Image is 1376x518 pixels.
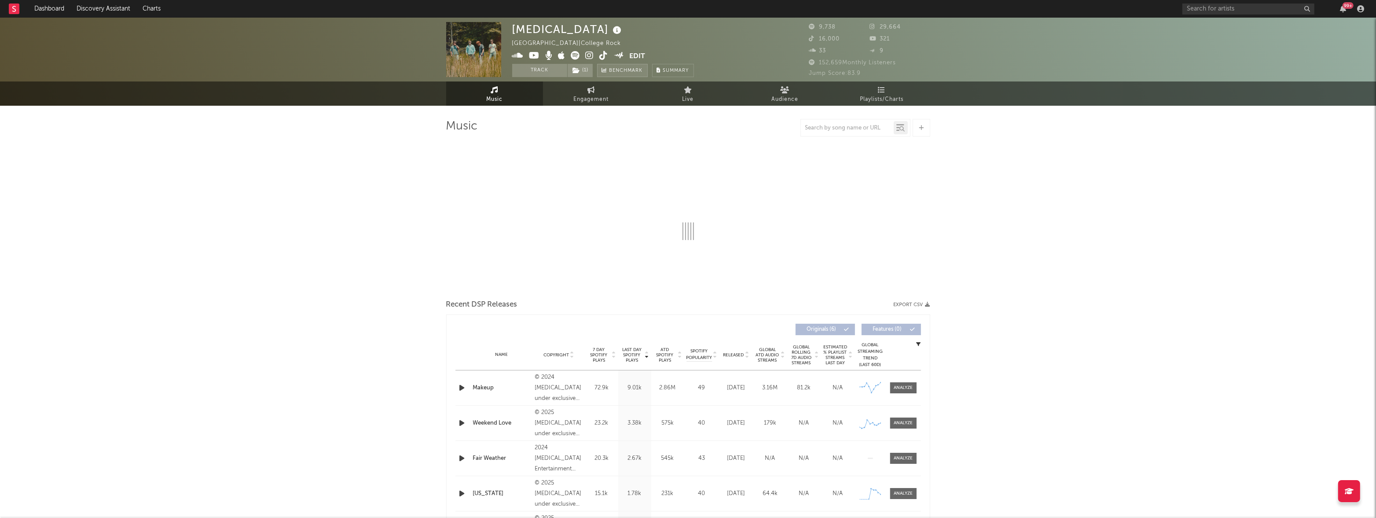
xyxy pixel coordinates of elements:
div: [DATE] [722,384,751,392]
span: Released [723,352,744,358]
span: Engagement [574,94,609,105]
div: 231k [653,489,682,498]
a: Benchmark [597,64,648,77]
div: N/A [789,454,819,463]
button: Summary [652,64,694,77]
div: 20.3k [587,454,616,463]
span: Playlists/Charts [860,94,903,105]
div: © 2024 [MEDICAL_DATA] under exclusive license to Warner Music Nashville LLC [535,372,583,404]
span: Estimated % Playlist Streams Last Day [823,344,848,366]
span: 9 [870,48,884,54]
div: [MEDICAL_DATA] [512,22,624,37]
span: Recent DSP Releases [446,300,517,310]
span: Music [486,94,503,105]
span: Spotify Popularity [686,348,712,361]
span: Summary [663,68,689,73]
span: Global ATD Audio Streams [756,347,780,363]
div: 49 [686,384,717,392]
span: 29,664 [870,24,901,30]
a: Music [446,81,543,106]
span: 7 Day Spotify Plays [587,347,611,363]
div: 3.16M [756,384,785,392]
input: Search for artists [1182,4,1314,15]
span: Benchmark [609,66,643,76]
span: 16,000 [809,36,840,42]
span: ( 1 ) [567,64,593,77]
div: [DATE] [722,489,751,498]
div: 2.67k [620,454,649,463]
span: Originals ( 6 ) [801,327,842,332]
div: 545k [653,454,682,463]
div: [GEOGRAPHIC_DATA] | College Rock [512,38,631,49]
div: 81.2k [789,384,819,392]
div: [DATE] [722,419,751,428]
div: N/A [789,419,819,428]
div: 3.38k [620,419,649,428]
div: N/A [789,489,819,498]
button: Edit [629,51,645,62]
div: N/A [756,454,785,463]
div: 72.9k [587,384,616,392]
a: Playlists/Charts [833,81,930,106]
div: 2024 [MEDICAL_DATA] Entertainment Company [535,443,583,474]
a: Engagement [543,81,640,106]
span: 152,659 Monthly Listeners [809,60,896,66]
span: 33 [809,48,826,54]
span: Global Rolling 7D Audio Streams [789,344,814,366]
a: [US_STATE] [473,489,531,498]
a: Live [640,81,737,106]
div: 2.86M [653,384,682,392]
div: 43 [686,454,717,463]
button: Features(0) [862,324,921,335]
span: Live [682,94,694,105]
button: Export CSV [894,302,930,307]
div: 179k [756,419,785,428]
div: 575k [653,419,682,428]
div: 64.4k [756,489,785,498]
span: ATD Spotify Plays [653,347,677,363]
span: Last Day Spotify Plays [620,347,644,363]
span: Jump Score: 83.9 [809,70,861,76]
div: 40 [686,419,717,428]
a: Makeup [473,384,531,392]
a: Fair Weather [473,454,531,463]
span: Features ( 0 ) [867,327,908,332]
input: Search by song name or URL [801,125,894,132]
div: © 2025 [MEDICAL_DATA] under exclusive license to Warner Music Nashville LLC [535,407,583,439]
div: © 2025 [MEDICAL_DATA] under exclusive license to Warner Music Nashville [535,478,583,510]
div: 99 + [1343,2,1354,9]
button: 99+ [1340,5,1346,12]
button: Originals(6) [796,324,855,335]
a: Weekend Love [473,419,531,428]
div: Global Streaming Trend (Last 60D) [857,342,884,368]
div: [DATE] [722,454,751,463]
a: Audience [737,81,833,106]
span: 321 [870,36,890,42]
div: N/A [823,489,853,498]
div: 15.1k [587,489,616,498]
div: N/A [823,454,853,463]
div: Name [473,351,531,358]
span: 9,738 [809,24,836,30]
button: (1) [568,64,593,77]
button: Track [512,64,567,77]
div: 40 [686,489,717,498]
div: 9.01k [620,384,649,392]
div: 1.78k [620,489,649,498]
span: Copyright [543,352,569,358]
span: Audience [771,94,798,105]
div: N/A [823,419,853,428]
div: N/A [823,384,853,392]
div: 23.2k [587,419,616,428]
